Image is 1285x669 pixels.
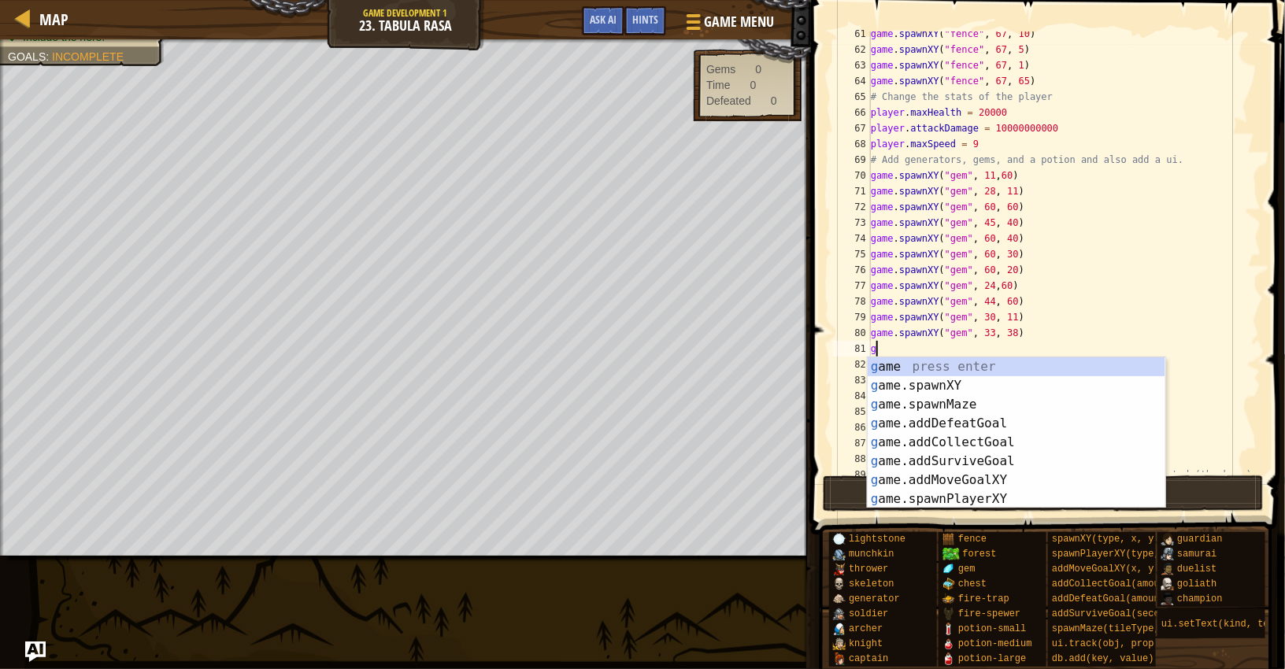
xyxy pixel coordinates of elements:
img: portrait.png [833,623,846,635]
img: portrait.png [1161,533,1174,545]
span: Goals [8,50,46,63]
img: portrait.png [833,548,846,560]
span: chest [958,578,987,590]
span: gem [958,564,976,575]
span: fire-trap [958,593,1009,604]
div: 62 [833,42,871,57]
span: Map [39,9,69,30]
img: portrait.png [1161,578,1174,590]
span: lightstone [849,534,905,545]
div: 80 [833,325,871,341]
span: addCollectGoal(amount) [1052,578,1176,590]
span: Game Menu [704,12,774,32]
div: 66 [833,105,871,120]
button: Play [823,475,1265,512]
img: portrait.png [942,533,955,545]
span: db.add(key, value) [1052,653,1154,664]
div: 82 [833,357,871,372]
span: spawnMaze(tileType, seed) [1052,623,1194,634]
img: portrait.png [1161,548,1174,560]
span: champion [1177,593,1223,604]
div: 61 [833,26,871,42]
div: 89 [833,467,871,482]
img: portrait.png [942,623,955,635]
img: portrait.png [833,593,846,605]
div: 83 [833,372,871,388]
div: Gems [706,61,735,77]
span: thrower [849,564,888,575]
img: portrait.png [1161,593,1174,605]
span: soldier [849,608,888,619]
img: portrait.png [833,563,846,575]
div: 78 [833,294,871,309]
div: 87 [833,435,871,451]
span: : [46,50,52,63]
img: portrait.png [942,563,955,575]
span: forest [963,549,997,560]
div: 75 [833,246,871,262]
span: potion-small [958,623,1026,634]
div: 85 [833,404,871,420]
div: 0 [771,93,777,109]
span: munchkin [849,549,894,560]
div: 88 [833,451,871,467]
a: Map [31,9,69,30]
div: 81 [833,341,871,357]
span: knight [849,638,883,649]
img: trees_1.png [942,548,959,560]
div: 84 [833,388,871,404]
img: portrait.png [942,608,955,620]
img: portrait.png [833,638,846,650]
div: 72 [833,199,871,215]
div: 65 [833,89,871,105]
img: portrait.png [833,578,846,590]
div: 79 [833,309,871,325]
div: 73 [833,215,871,231]
img: portrait.png [942,578,955,590]
div: 68 [833,136,871,152]
div: 86 [833,420,871,435]
div: Time [706,77,731,93]
span: Incomplete [52,50,124,63]
img: portrait.png [942,638,955,650]
div: 64 [833,73,871,89]
span: Ask AI [590,12,617,27]
button: Ask AI [582,6,624,35]
span: potion-medium [958,638,1032,649]
span: generator [849,593,900,604]
span: potion-large [958,653,1026,664]
button: Ask AI [25,641,46,662]
div: 77 [833,278,871,294]
img: portrait.png [942,593,955,605]
span: samurai [1177,549,1216,560]
div: 0 [756,61,762,77]
button: Game Menu [674,6,783,43]
span: captain [849,653,888,664]
img: portrait.png [942,652,955,665]
div: 70 [833,168,871,183]
div: 63 [833,57,871,73]
img: portrait.png [833,533,846,545]
div: 74 [833,231,871,246]
span: addDefeatGoal(amount) [1052,593,1171,604]
span: archer [849,623,883,634]
div: 69 [833,152,871,168]
span: guardian [1177,534,1223,545]
span: skeleton [849,578,894,590]
span: fence [958,534,987,545]
span: Hints [632,12,658,27]
span: goliath [1177,578,1216,590]
div: 0 [750,77,757,93]
div: 67 [833,120,871,136]
span: addSurviveGoal(seconds) [1052,608,1183,619]
span: ui.track(obj, prop) [1052,638,1160,649]
span: spawnPlayerXY(type, x, y) [1052,549,1194,560]
span: addMoveGoalXY(x, y) [1052,564,1160,575]
span: duelist [1177,564,1216,575]
div: 71 [833,183,871,199]
div: Defeated [706,93,751,109]
img: portrait.png [833,608,846,620]
div: 76 [833,262,871,278]
span: fire-spewer [958,608,1020,619]
img: portrait.png [1161,563,1174,575]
